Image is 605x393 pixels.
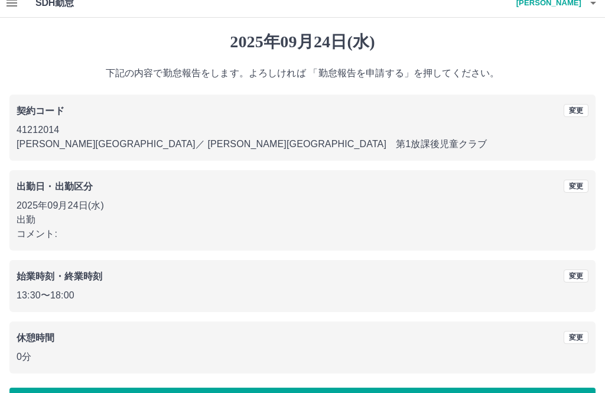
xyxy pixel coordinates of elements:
[17,137,588,151] p: [PERSON_NAME][GEOGRAPHIC_DATA] ／ [PERSON_NAME][GEOGRAPHIC_DATA] 第1放課後児童クラブ
[17,181,93,191] b: 出勤日・出勤区分
[564,331,588,344] button: 変更
[17,106,64,116] b: 契約コード
[17,271,102,281] b: 始業時刻・終業時刻
[9,32,596,52] h1: 2025年09月24日(水)
[17,213,588,227] p: 出勤
[17,227,588,241] p: コメント:
[17,199,588,213] p: 2025年09月24日(水)
[9,66,596,80] p: 下記の内容で勤怠報告をします。よろしければ 「勤怠報告を申請する」を押してください。
[564,269,588,282] button: 変更
[564,180,588,193] button: 変更
[17,123,588,137] p: 41212014
[17,333,55,343] b: 休憩時間
[17,350,588,364] p: 0分
[17,288,588,303] p: 13:30 〜 18:00
[564,104,588,117] button: 変更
